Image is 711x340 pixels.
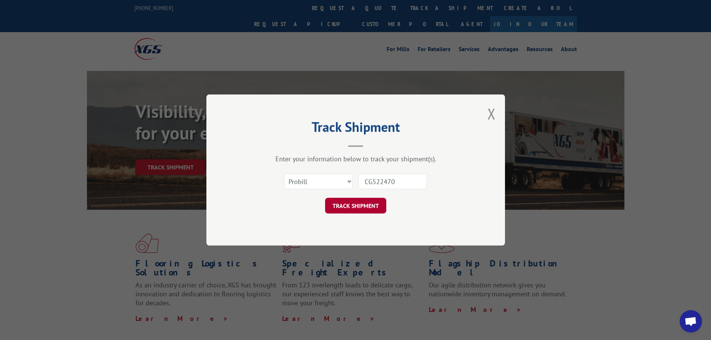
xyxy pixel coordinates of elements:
input: Number(s) [358,174,427,189]
div: Enter your information below to track your shipment(s). [244,155,468,163]
h2: Track Shipment [244,122,468,136]
div: Open chat [680,310,702,333]
button: Close modal [487,104,496,124]
button: TRACK SHIPMENT [325,198,386,213]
